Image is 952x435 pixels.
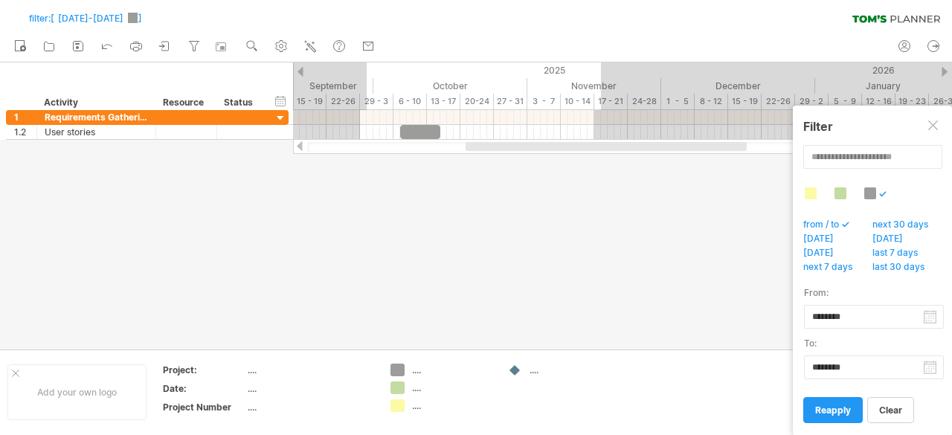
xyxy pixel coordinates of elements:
[248,401,373,413] div: ....
[815,405,851,416] span: reapply
[801,247,844,262] span: [DATE]
[44,95,147,110] div: Activity
[829,94,862,109] div: 5 - 9
[762,94,795,109] div: 22-26
[867,397,914,423] a: clear
[163,95,208,110] div: Resource
[795,94,829,109] div: 29 - 2
[728,94,762,109] div: 15 - 19
[561,94,594,109] div: 10 - 14
[163,382,245,395] div: Date:
[58,13,123,24] span: [DATE]-[DATE]
[804,284,837,301] label: from:
[801,261,863,276] span: next 7 days
[360,94,393,109] div: 29 - 3
[412,381,493,394] div: ....
[14,110,36,124] div: 1
[803,119,942,134] div: Filter
[14,125,36,139] div: 1.2
[803,397,863,423] a: reapply
[801,233,844,248] span: [DATE]
[628,94,661,109] div: 24-28
[661,94,695,109] div: 1 - 5
[393,94,427,109] div: 6 - 10
[373,78,527,94] div: October 2025
[248,382,373,395] div: ....
[29,12,142,25] span: [ ]
[895,94,929,109] div: 19 - 23
[879,405,902,416] span: clear
[661,78,815,94] div: December 2025
[248,364,373,376] div: ....
[45,125,148,139] div: User stories
[870,233,913,248] span: [DATE]
[594,94,628,109] div: 17 - 21
[7,364,147,420] div: Add your own logo
[163,401,245,413] div: Project Number
[870,247,928,262] span: last 7 days
[494,94,527,109] div: 27 - 31
[29,13,51,24] span: filter:
[412,399,493,412] div: ....
[530,364,611,376] div: ....
[412,364,493,376] div: ....
[45,110,148,124] div: Requirements Gathering
[226,78,373,94] div: September 2025
[527,94,561,109] div: 3 - 7
[804,335,837,352] label: to:
[801,219,849,233] span: from / to
[870,261,935,276] span: last 30 days
[870,219,939,233] span: next 30 days
[293,94,327,109] div: 15 - 19
[224,95,257,110] div: Status
[163,364,245,376] div: Project:
[460,94,494,109] div: 20-24
[527,78,661,94] div: November 2025
[862,94,895,109] div: 12 - 16
[695,94,728,109] div: 8 - 12
[327,94,360,109] div: 22-26
[427,94,460,109] div: 13 - 17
